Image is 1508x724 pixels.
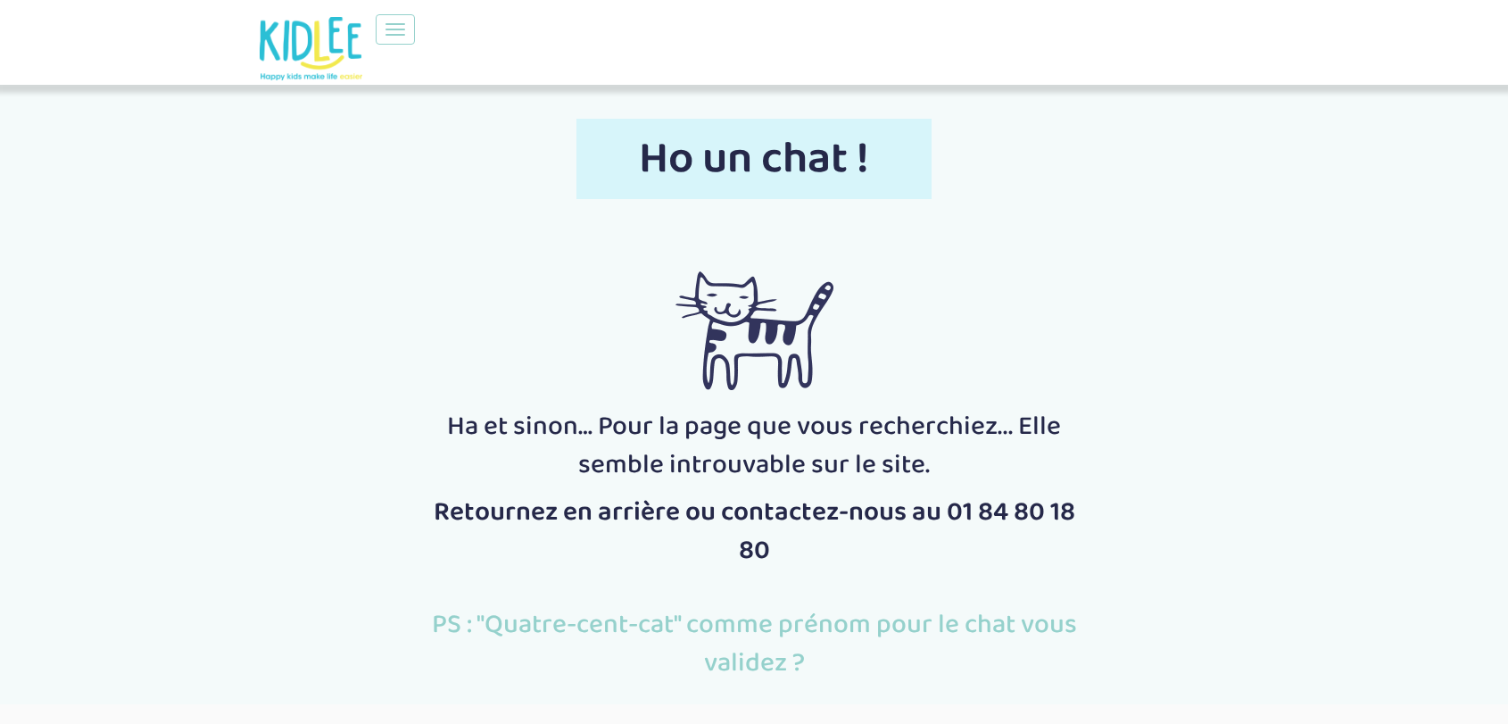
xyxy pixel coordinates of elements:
[675,271,833,390] img: cat-error-img.png
[428,494,1080,570] p: Retournez en arrière ou contactez-nous au 01 84 80 18 80
[260,17,362,80] img: logo
[576,119,932,199] span: Ho un chat !
[428,408,1080,485] p: Ha et sinon… Pour la page que vous recherchiez... Elle semble introuvable sur le site.
[428,606,1080,683] p: PS : "Quatre-cent-cat" comme prénom pour le chat vous validez ?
